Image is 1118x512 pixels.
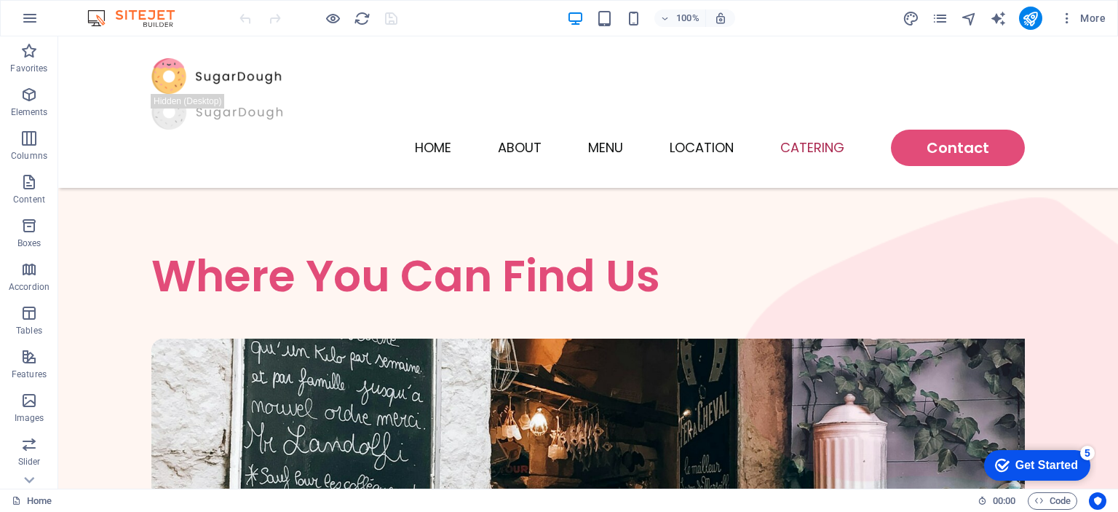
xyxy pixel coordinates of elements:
p: Elements [11,106,48,118]
i: Design (Ctrl+Alt+Y) [903,10,919,27]
i: On resize automatically adjust zoom level to fit chosen device. [714,12,727,25]
p: Tables [16,325,42,336]
span: 00 00 [993,492,1015,510]
p: Images [15,412,44,424]
div: 5 [108,3,122,17]
h6: Session time [978,492,1016,510]
p: Accordion [9,281,49,293]
i: Reload page [354,10,370,27]
button: More [1054,7,1111,30]
span: Code [1034,492,1071,510]
p: Favorites [10,63,47,74]
p: Columns [11,150,47,162]
div: Get Started 5 items remaining, 0% complete [12,7,118,38]
p: Boxes [17,237,41,249]
button: Usercentrics [1089,492,1106,510]
button: pages [932,9,949,27]
img: Editor Logo [84,9,193,27]
button: text_generator [990,9,1007,27]
i: Pages (Ctrl+Alt+S) [932,10,948,27]
span: : [1003,495,1005,506]
span: More [1060,11,1106,25]
i: Navigator [961,10,978,27]
i: Publish [1022,10,1039,27]
p: Features [12,369,47,380]
p: Content [13,194,45,205]
button: navigator [961,9,978,27]
h6: 100% [676,9,699,27]
p: Slider [18,456,41,468]
div: Get Started [43,16,106,29]
i: AI Writer [990,10,1007,27]
button: reload [353,9,370,27]
button: Code [1028,492,1077,510]
button: 100% [654,9,706,27]
button: publish [1019,7,1042,30]
button: design [903,9,920,27]
a: Click to cancel selection. Double-click to open Pages [12,492,52,510]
